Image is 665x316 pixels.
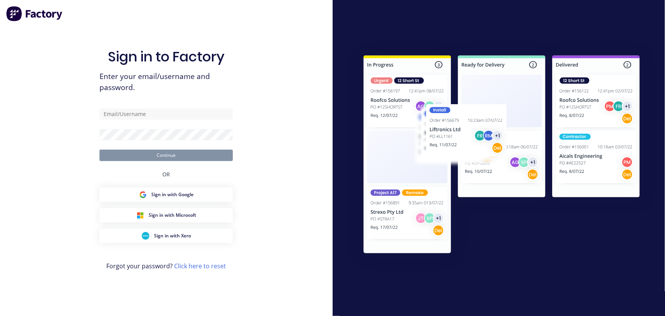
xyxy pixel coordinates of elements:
[106,261,226,271] span: Forgot your password?
[162,161,170,187] div: OR
[108,48,224,65] h1: Sign in to Factory
[99,208,233,222] button: Microsoft Sign inSign in with Microsoft
[347,40,657,271] img: Sign in
[99,108,233,120] input: Email/Username
[139,191,147,198] img: Google Sign in
[174,262,226,270] a: Click here to reset
[136,211,144,219] img: Microsoft Sign in
[99,187,233,202] button: Google Sign inSign in with Google
[154,232,191,239] span: Sign in with Xero
[6,6,63,21] img: Factory
[99,229,233,243] button: Xero Sign inSign in with Xero
[99,71,233,93] span: Enter your email/username and password.
[151,191,194,198] span: Sign in with Google
[149,212,196,219] span: Sign in with Microsoft
[142,232,149,240] img: Xero Sign in
[99,150,233,161] button: Continue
